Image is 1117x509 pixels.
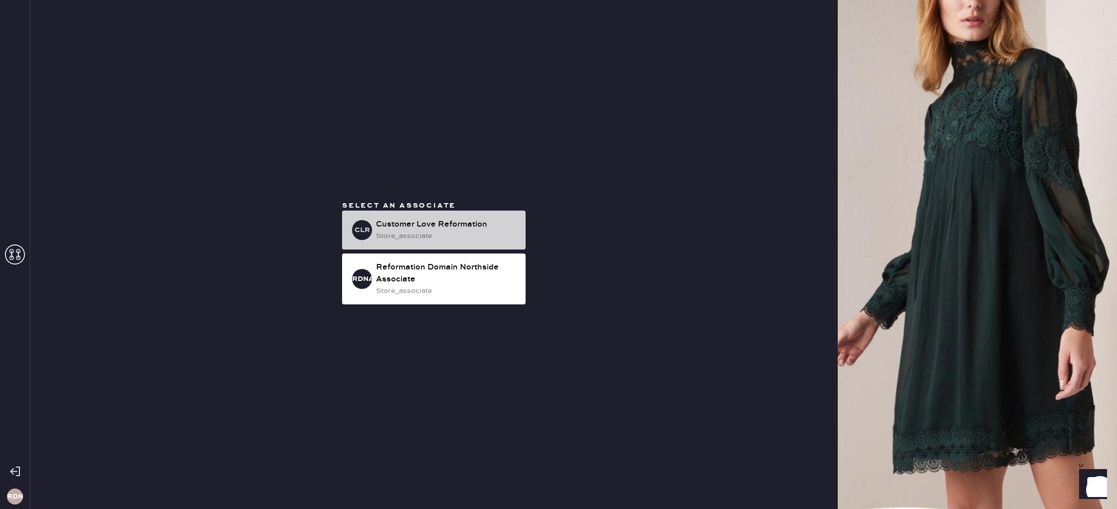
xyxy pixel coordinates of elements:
[376,261,518,285] div: Reformation Domain Northside Associate
[376,231,518,242] div: store_associate
[376,219,518,231] div: Customer Love Reformation
[376,285,518,296] div: store_associate
[352,275,372,282] h3: RDNA
[342,201,456,210] span: Select an associate
[7,493,23,500] h3: RDNA
[1070,464,1113,507] iframe: Front Chat
[355,227,370,234] h3: CLR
